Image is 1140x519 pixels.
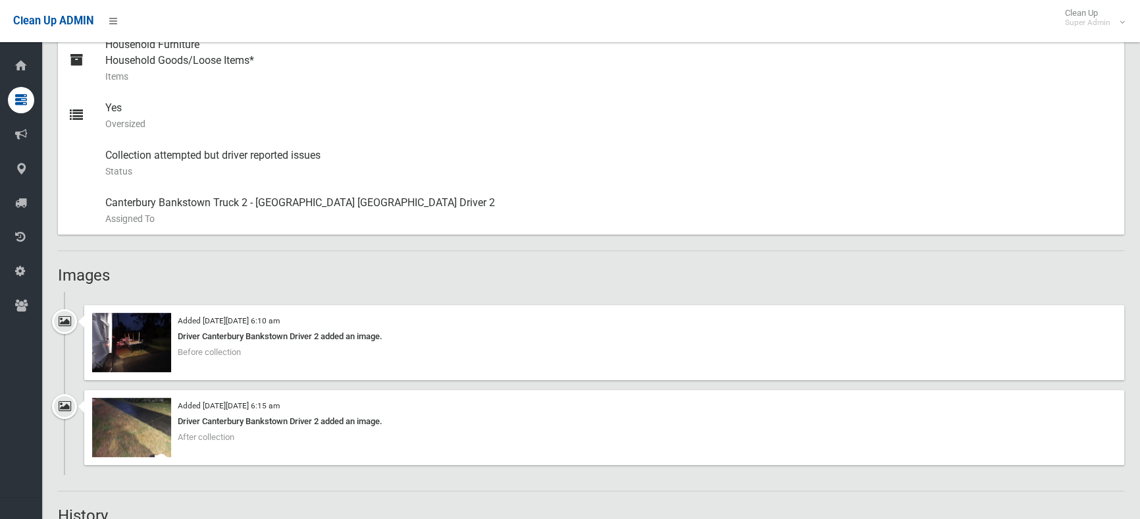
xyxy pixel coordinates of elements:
span: After collection [178,432,234,442]
span: Clean Up ADMIN [13,14,93,27]
div: Driver Canterbury Bankstown Driver 2 added an image. [92,329,1116,344]
small: Added [DATE][DATE] 6:15 am [178,401,280,410]
small: Added [DATE][DATE] 6:10 am [178,316,280,325]
img: 2025-08-2106.15.074912159087609709134.jpg [92,398,171,457]
div: Yes [105,92,1114,140]
span: Clean Up [1058,8,1124,28]
span: Before collection [178,347,241,357]
div: Household Furniture Household Goods/Loose Items* [105,29,1114,92]
img: 2025-08-2106.09.234492080155466965456.jpg [92,313,171,372]
small: Oversized [105,116,1114,132]
div: Collection attempted but driver reported issues [105,140,1114,187]
small: Assigned To [105,211,1114,227]
div: Canterbury Bankstown Truck 2 - [GEOGRAPHIC_DATA] [GEOGRAPHIC_DATA] Driver 2 [105,187,1114,234]
small: Super Admin [1065,18,1110,28]
small: Items [105,68,1114,84]
h2: Images [58,267,1124,284]
small: Status [105,163,1114,179]
div: Driver Canterbury Bankstown Driver 2 added an image. [92,414,1116,429]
